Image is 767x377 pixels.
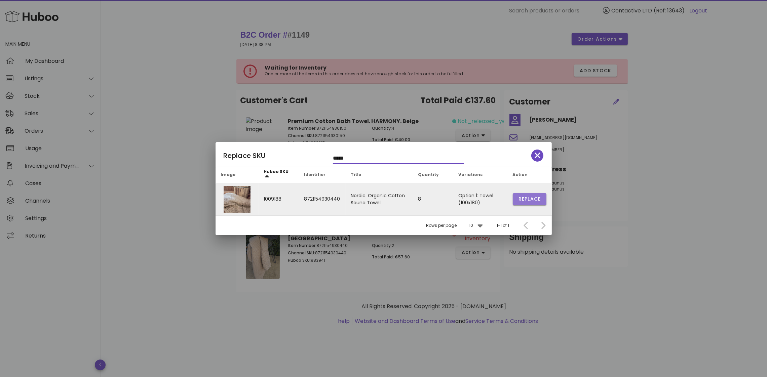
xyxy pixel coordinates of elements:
[259,167,299,183] th: Huboo SKU: Sorted ascending. Activate to sort descending.
[453,167,507,183] th: Variations
[413,183,453,215] td: 8
[346,167,413,183] th: Title: Not sorted. Activate to sort ascending.
[221,172,236,177] span: Image
[469,220,484,231] div: 10Rows per page:
[418,172,439,177] span: Quantity
[426,216,484,235] div: Rows per page:
[216,167,259,183] th: Image
[469,222,473,228] div: 10
[453,183,507,215] td: Option 1: Towel (100x180)
[413,167,453,183] th: Quantity
[264,169,289,174] span: Huboo SKU
[216,142,552,167] div: Replace SKU
[518,196,541,203] span: Replace
[351,172,361,177] span: Title
[304,172,326,177] span: Identifier
[259,183,299,215] td: 1009188
[513,172,528,177] span: Action
[507,167,552,183] th: Action
[458,172,483,177] span: Variations
[346,183,413,215] td: Nordic. Organic Cotton Sauna Towel
[497,222,509,228] div: 1-1 of 1
[299,167,346,183] th: Identifier: Not sorted. Activate to sort ascending.
[299,183,346,215] td: 8721154930440
[513,193,546,205] button: Replace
